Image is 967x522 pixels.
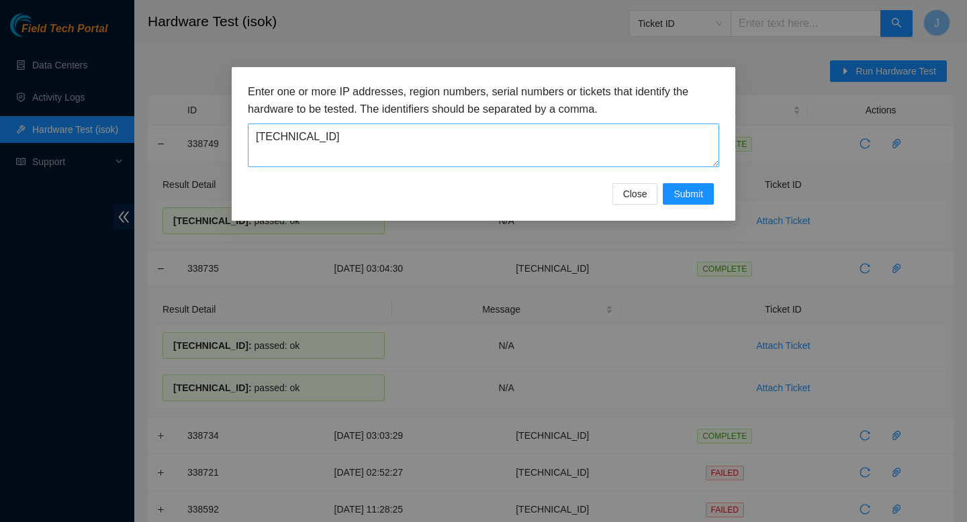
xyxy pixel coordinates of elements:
[248,123,719,167] textarea: [TECHNICAL_ID]
[612,183,658,205] button: Close
[623,187,647,201] span: Close
[663,183,714,205] button: Submit
[674,187,703,201] span: Submit
[248,83,719,117] h3: Enter one or more IP addresses, region numbers, serial numbers or tickets that identify the hardw...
